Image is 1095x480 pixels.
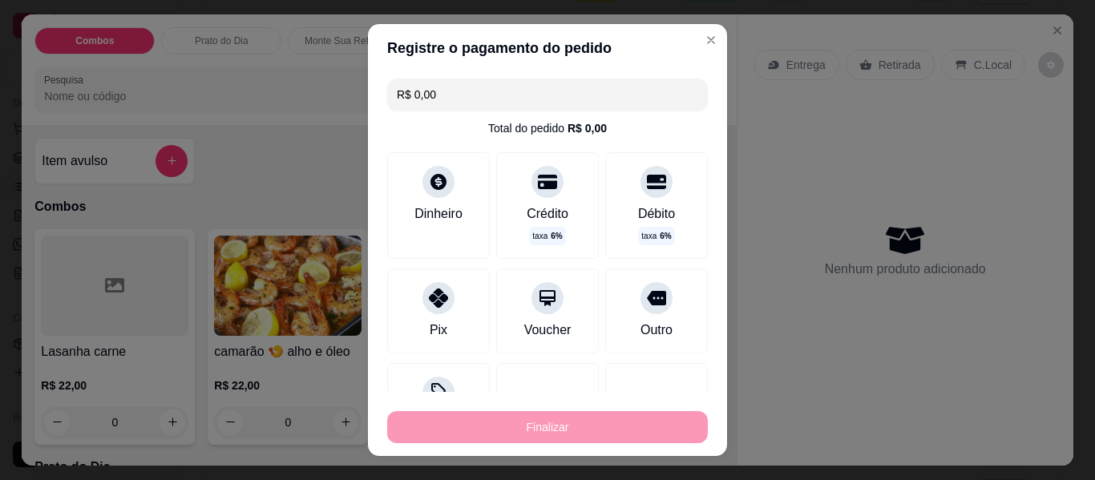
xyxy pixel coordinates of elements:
[568,120,607,136] div: R$ 0,00
[488,120,607,136] div: Total do pedido
[532,230,562,242] p: taxa
[641,230,671,242] p: taxa
[638,204,675,224] div: Débito
[551,230,562,242] span: 6 %
[698,27,724,53] button: Close
[640,321,673,340] div: Outro
[368,24,727,72] header: Registre o pagamento do pedido
[430,321,447,340] div: Pix
[527,204,568,224] div: Crédito
[397,79,698,111] input: Ex.: hambúrguer de cordeiro
[414,204,463,224] div: Dinheiro
[660,230,671,242] span: 6 %
[524,321,572,340] div: Voucher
